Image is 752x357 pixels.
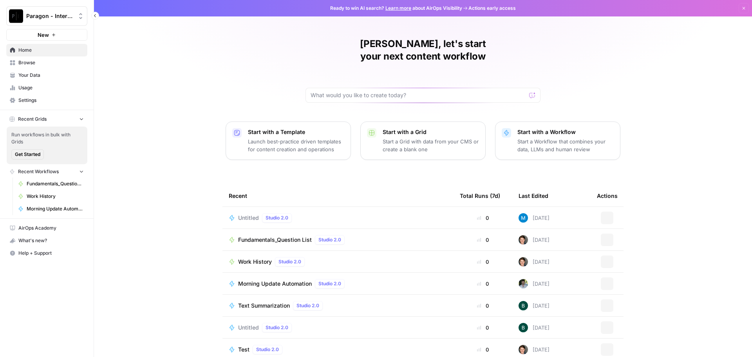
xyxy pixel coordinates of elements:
[495,121,620,160] button: Start with a WorkflowStart a Workflow that combines your data, LLMs and human review
[238,280,312,288] span: Morning Update Automation
[519,323,550,332] div: [DATE]
[519,323,528,332] img: c0rfybo51k26pugaisgq14w9tpxb
[318,280,341,287] span: Studio 2.0
[519,185,548,207] div: Last Edited
[468,5,516,12] span: Actions early access
[238,302,290,310] span: Text Summarization
[229,257,447,266] a: Work HistoryStudio 2.0
[11,131,83,145] span: Run workflows in bulk with Grids
[6,82,87,94] a: Usage
[229,323,447,332] a: UntitledStudio 2.0
[517,138,614,153] p: Start a Workflow that combines your data, LLMs and human review
[238,346,249,353] span: Test
[27,180,84,187] span: Fundamentals_Question List
[238,324,259,332] span: Untitled
[460,258,506,266] div: 0
[519,235,550,245] div: [DATE]
[460,324,506,332] div: 0
[18,84,84,91] span: Usage
[6,247,87,259] button: Help + Support
[266,214,288,221] span: Studio 2.0
[305,38,540,63] h1: [PERSON_NAME], let's start your next content workflow
[11,149,44,159] button: Get Started
[266,324,288,331] span: Studio 2.0
[6,44,87,56] a: Home
[460,185,500,207] div: Total Runs (7d)
[296,302,319,309] span: Studio 2.0
[519,345,528,354] img: qw00ik6ez51o8uf7vgx83yxyzow9
[18,97,84,104] span: Settings
[519,301,528,310] img: c0rfybo51k26pugaisgq14w9tpxb
[248,128,344,136] p: Start with a Template
[18,47,84,54] span: Home
[278,258,301,265] span: Studio 2.0
[229,213,447,223] a: UntitledStudio 2.0
[519,257,528,266] img: qw00ik6ez51o8uf7vgx83yxyzow9
[9,9,23,23] img: Paragon - Internal Usage Logo
[238,214,259,222] span: Untitled
[18,225,84,232] span: AirOps Academy
[519,279,550,288] div: [DATE]
[229,185,447,207] div: Recent
[6,94,87,107] a: Settings
[460,214,506,222] div: 0
[6,29,87,41] button: New
[383,128,479,136] p: Start with a Grid
[519,235,528,245] img: qw00ik6ez51o8uf7vgx83yxyzow9
[460,346,506,353] div: 0
[6,56,87,69] a: Browse
[6,113,87,125] button: Recent Grids
[18,72,84,79] span: Your Data
[27,193,84,200] span: Work History
[18,250,84,257] span: Help + Support
[519,345,550,354] div: [DATE]
[519,279,528,288] img: gzw0xrzbu4v14xxhgg72x2dyvnw7
[18,168,59,175] span: Recent Workflows
[383,138,479,153] p: Start a Grid with data from your CMS or create a blank one
[18,116,47,123] span: Recent Grids
[6,69,87,82] a: Your Data
[27,205,84,212] span: Morning Update Automation
[229,279,447,288] a: Morning Update AutomationStudio 2.0
[519,213,528,223] img: konibmub03x0hqp2fy8ehikfjcod
[517,128,614,136] p: Start with a Workflow
[460,302,506,310] div: 0
[238,258,272,266] span: Work History
[519,213,550,223] div: [DATE]
[14,178,87,190] a: Fundamentals_Question List
[330,5,462,12] span: Ready to win AI search? about AirOps Visibility
[226,121,351,160] button: Start with a TemplateLaunch best-practice driven templates for content creation and operations
[14,190,87,203] a: Work History
[229,235,447,245] a: Fundamentals_Question ListStudio 2.0
[15,151,40,158] span: Get Started
[256,346,279,353] span: Studio 2.0
[318,236,341,243] span: Studio 2.0
[311,91,526,99] input: What would you like to create today?
[597,185,618,207] div: Actions
[18,59,84,66] span: Browse
[7,235,87,246] div: What's new?
[14,203,87,215] a: Morning Update Automation
[460,236,506,244] div: 0
[26,12,74,20] span: Paragon - Internal Usage
[460,280,506,288] div: 0
[238,236,312,244] span: Fundamentals_Question List
[360,121,486,160] button: Start with a GridStart a Grid with data from your CMS or create a blank one
[6,6,87,26] button: Workspace: Paragon - Internal Usage
[248,138,344,153] p: Launch best-practice driven templates for content creation and operations
[6,234,87,247] button: What's new?
[229,301,447,310] a: Text SummarizationStudio 2.0
[38,31,49,39] span: New
[6,166,87,178] button: Recent Workflows
[6,222,87,234] a: AirOps Academy
[519,301,550,310] div: [DATE]
[229,345,447,354] a: TestStudio 2.0
[385,5,411,11] a: Learn more
[519,257,550,266] div: [DATE]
